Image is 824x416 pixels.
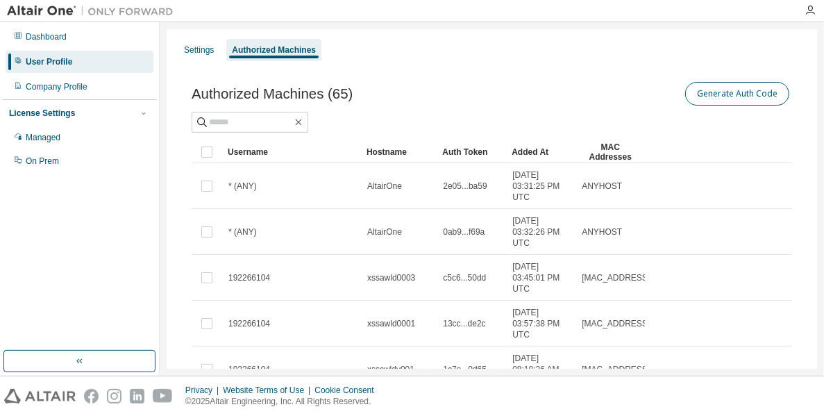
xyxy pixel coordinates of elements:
span: [MAC_ADDRESS] [582,272,650,283]
div: Authorized Machines [232,44,316,56]
span: 192266104 [228,364,270,375]
div: Username [228,141,355,163]
span: xssawld0003 [367,272,415,283]
div: On Prem [26,156,59,167]
span: ANYHOST [582,181,622,192]
span: [DATE] 03:45:01 PM UTC [512,261,569,294]
img: altair_logo.svg [4,389,76,403]
img: facebook.svg [84,389,99,403]
div: Website Terms of Use [223,385,314,396]
img: linkedin.svg [130,389,144,403]
span: [MAC_ADDRESS] [582,364,650,375]
span: [DATE] 03:32:26 PM UTC [512,215,569,249]
span: AltairOne [367,226,402,238]
img: youtube.svg [153,389,173,403]
span: xsscwldv001 [367,364,414,375]
p: © 2025 Altair Engineering, Inc. All Rights Reserved. [185,396,382,408]
div: Settings [184,44,214,56]
div: Added At [512,141,570,163]
span: [DATE] 08:18:26 AM UTC [512,353,569,386]
div: Company Profile [26,81,87,92]
div: Auth Token [442,141,501,163]
span: 192266104 [228,272,270,283]
button: Generate Auth Code [685,82,789,106]
img: Altair One [7,4,180,18]
span: [DATE] 03:31:25 PM UTC [512,169,569,203]
div: Privacy [185,385,223,396]
span: 2e05...ba59 [443,181,487,192]
div: Managed [26,132,60,143]
span: Authorized Machines (65) [192,86,353,102]
span: * (ANY) [228,226,257,238]
span: c5c6...50dd [443,272,486,283]
div: Hostname [367,141,431,163]
img: instagram.svg [107,389,121,403]
div: User Profile [26,56,72,67]
div: License Settings [9,108,75,119]
div: Dashboard [26,31,67,42]
span: 13cc...de2c [443,318,485,329]
div: MAC Addresses [581,141,639,163]
span: [DATE] 03:57:38 PM UTC [512,307,569,340]
span: ANYHOST [582,226,622,238]
div: Cookie Consent [314,385,382,396]
span: [MAC_ADDRESS] [582,318,650,329]
span: * (ANY) [228,181,257,192]
span: 1c7e...0d65 [443,364,487,375]
span: 0ab9...f69a [443,226,485,238]
span: AltairOne [367,181,402,192]
span: xssawld0001 [367,318,415,329]
span: 192266104 [228,318,270,329]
